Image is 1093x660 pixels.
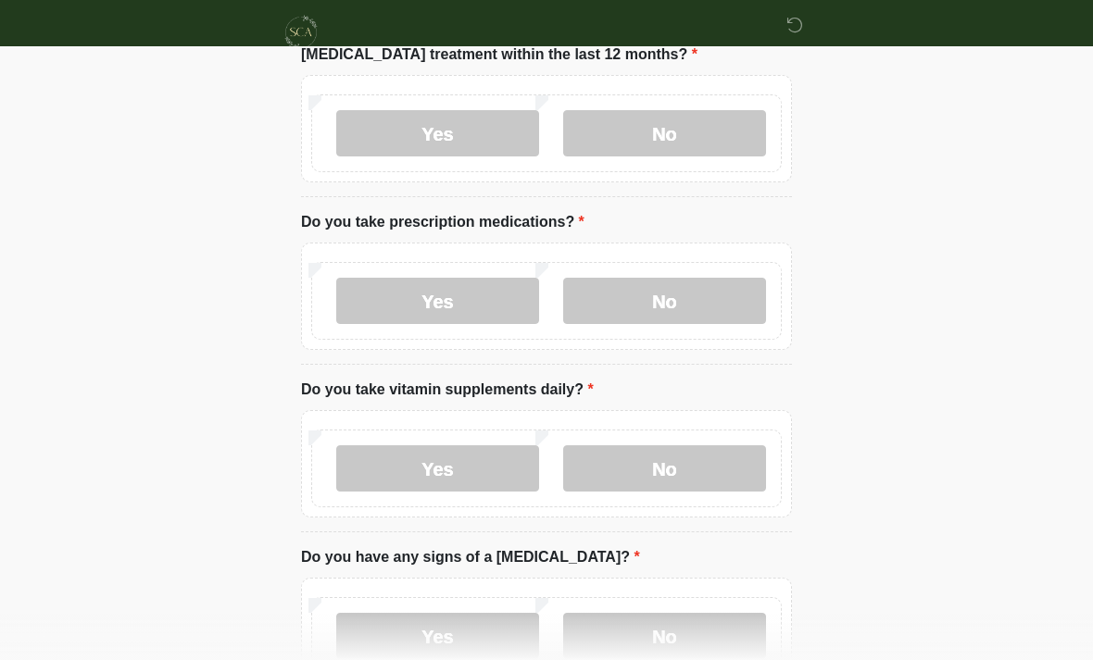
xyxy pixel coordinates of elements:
img: Skinchic Dallas Logo [283,14,320,51]
label: Do you take vitamin supplements daily? [301,379,594,401]
label: Do you have any signs of a [MEDICAL_DATA]? [301,546,640,568]
label: No [563,278,766,324]
label: Yes [336,278,539,324]
label: Do you take prescription medications? [301,211,584,233]
label: Yes [336,613,539,659]
label: No [563,445,766,492]
label: No [563,613,766,659]
label: No [563,110,766,156]
label: Yes [336,445,539,492]
label: Yes [336,110,539,156]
